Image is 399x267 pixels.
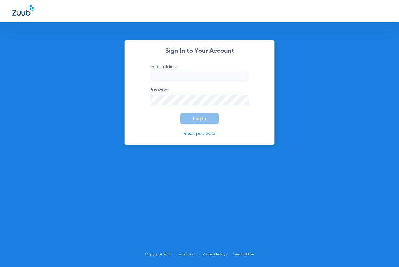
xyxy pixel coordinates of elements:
[150,95,249,105] input: Password
[150,72,249,82] input: Email address
[140,48,259,54] h2: Sign In to Your Account
[368,237,399,267] iframe: Chat Widget
[193,116,206,121] span: Log In
[203,253,226,256] a: Privacy Policy
[180,113,219,124] button: Log In
[233,253,254,256] a: Terms of Use
[12,5,34,16] img: Zuub Logo
[179,251,203,258] li: Zuub, Inc.
[184,131,215,136] a: Reset password
[145,251,179,258] li: Copyright 2025
[150,64,249,82] label: Email address
[150,87,249,105] label: Password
